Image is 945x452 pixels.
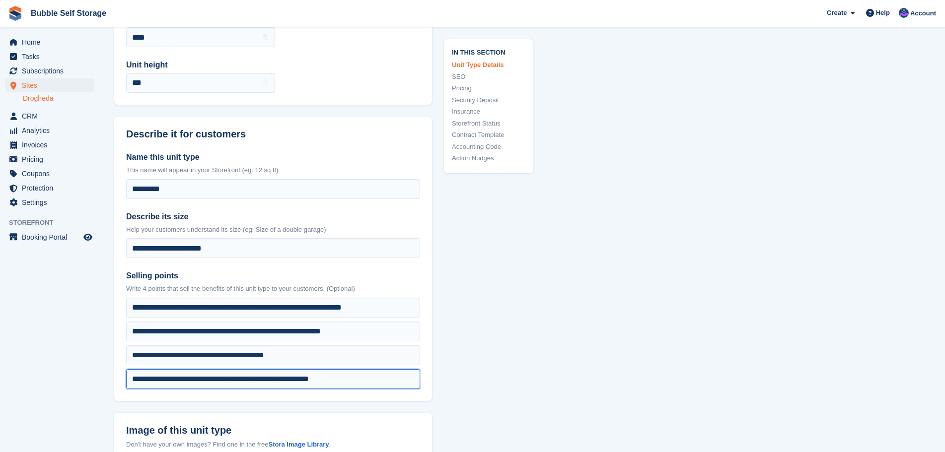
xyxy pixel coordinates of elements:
[22,230,81,244] span: Booking Portal
[22,167,81,181] span: Coupons
[452,153,525,163] a: Action Nudges
[5,109,94,123] a: menu
[22,78,81,92] span: Sites
[9,218,99,228] span: Storefront
[5,167,94,181] a: menu
[5,195,94,209] a: menu
[452,130,525,140] a: Contract Template
[5,152,94,166] a: menu
[268,441,329,448] a: Stora Image Library
[5,181,94,195] a: menu
[22,181,81,195] span: Protection
[5,64,94,78] a: menu
[23,94,94,103] a: Drogheda
[22,138,81,152] span: Invoices
[452,107,525,117] a: Insurance
[126,129,420,140] h2: Describe it for customers
[22,64,81,78] span: Subscriptions
[82,231,94,243] a: Preview store
[5,35,94,49] a: menu
[22,50,81,64] span: Tasks
[126,151,420,163] label: Name this unit type
[27,5,110,21] a: Bubble Self Storage
[910,8,936,18] span: Account
[452,95,525,105] a: Security Deposit
[5,230,94,244] a: menu
[22,35,81,49] span: Home
[126,225,420,235] p: Help your customers understand its size (eg: Size of a double garage)
[126,425,420,436] label: Image of this unit type
[452,141,525,151] a: Accounting Code
[8,6,23,21] img: stora-icon-8386f47178a22dfd0bd8f6a31ec36ba5ce8667c1dd55bd0f319d3a0aa187defe.svg
[452,47,525,56] span: In this section
[22,195,81,209] span: Settings
[126,165,420,175] p: This name will appear in your Storefront (eg: 12 sq ft)
[876,8,890,18] span: Help
[452,71,525,81] a: SEO
[5,124,94,137] a: menu
[126,59,275,71] label: Unit height
[22,109,81,123] span: CRM
[126,284,420,294] p: Write 4 points that sell the benefits of this unit type to your customers. (Optional)
[5,50,94,64] a: menu
[126,270,420,282] label: Selling points
[452,60,525,70] a: Unit Type Details
[5,78,94,92] a: menu
[22,124,81,137] span: Analytics
[899,8,909,18] img: Stuart Jackson
[126,211,420,223] label: Describe its size
[452,118,525,128] a: Storefront Status
[22,152,81,166] span: Pricing
[126,440,420,450] div: Don't have your own images? Find one in the free .
[827,8,847,18] span: Create
[5,138,94,152] a: menu
[452,83,525,93] a: Pricing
